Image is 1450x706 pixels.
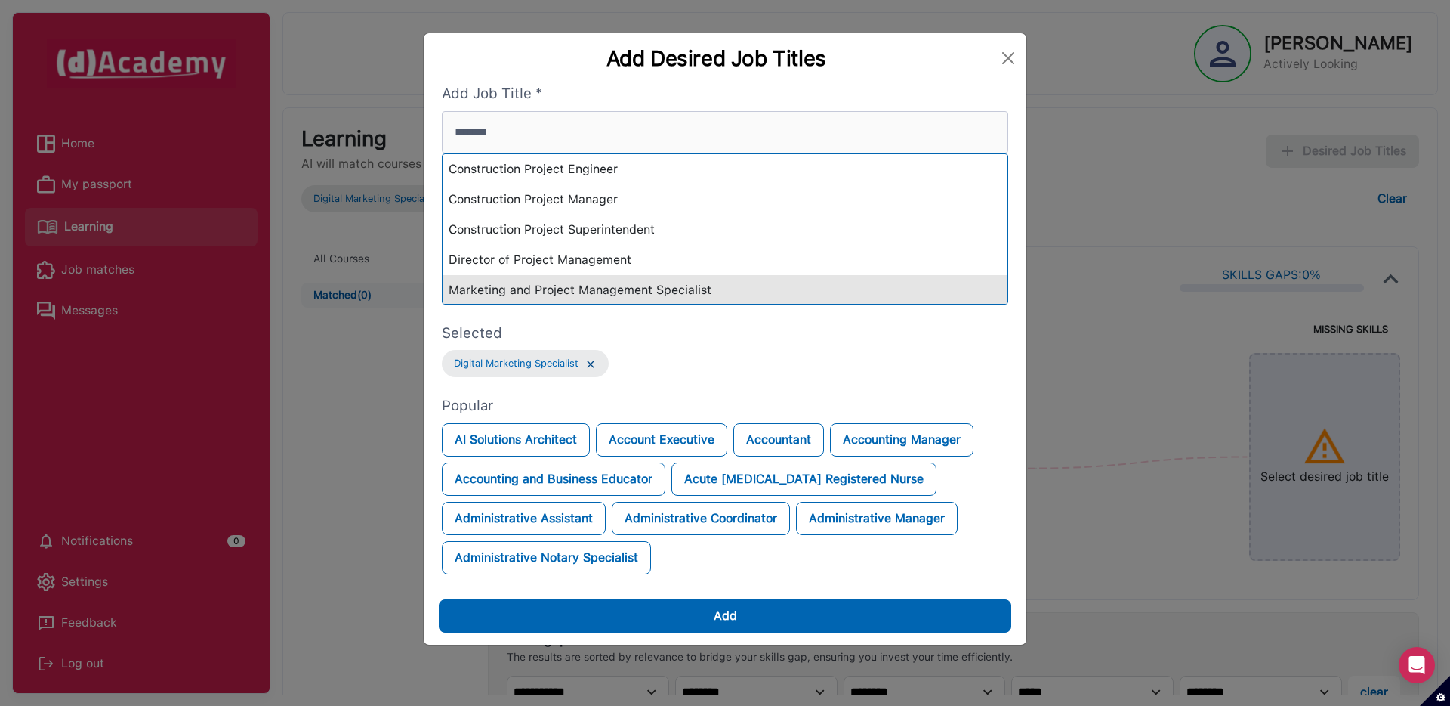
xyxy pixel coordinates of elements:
label: Popular [442,395,1008,417]
img: ... [585,358,597,370]
button: Account Executive [596,423,727,457]
div: Add Desired Job Titles [436,45,996,71]
button: AI Solutions Architect [442,423,590,457]
button: Digital Marketing Specialist... [442,350,609,377]
div: Add [714,607,737,625]
div: Construction Project Engineer [443,154,1007,184]
label: Add Job Title * [442,83,1008,105]
button: Administrative Manager [796,502,958,535]
button: Accountant [733,423,824,457]
button: Accounting Manager [830,423,973,457]
div: Open Intercom Messenger [1399,647,1435,683]
button: Add [439,599,1011,633]
div: Marketing and Project Management Specialist [443,275,1007,305]
div: Director of Project Management [443,245,1007,275]
button: Set cookie preferences [1420,676,1450,706]
button: Administrative Notary Specialist [442,541,651,574]
label: Selected [442,323,1008,345]
div: Construction Project Manager [443,184,1007,215]
button: Accounting and Business Educator [442,463,665,496]
div: Construction Project Superintendent [443,215,1007,245]
button: Acute [MEDICAL_DATA] Registered Nurse [671,463,936,496]
button: Close [996,46,1020,70]
button: Administrative Coordinator [612,502,790,535]
button: Administrative Assistant [442,502,606,535]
